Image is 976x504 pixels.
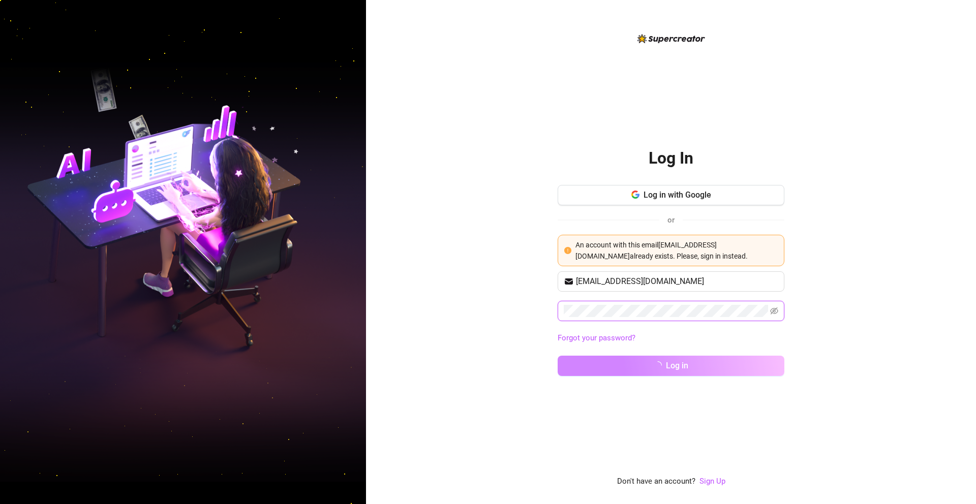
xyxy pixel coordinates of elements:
[699,477,725,486] a: Sign Up
[558,332,784,344] a: Forgot your password?
[652,360,663,371] span: loading
[558,356,784,376] button: Log in
[575,241,748,260] span: An account with this email [EMAIL_ADDRESS][DOMAIN_NAME] already exists. Please, sign in instead.
[617,476,695,488] span: Don't have an account?
[576,275,778,288] input: Your email
[699,476,725,488] a: Sign Up
[558,333,635,342] a: Forgot your password?
[666,361,688,370] span: Log in
[637,34,705,43] img: logo-BBDzfeDw.svg
[770,307,778,315] span: eye-invisible
[564,247,571,254] span: exclamation-circle
[649,148,693,169] h2: Log In
[667,215,675,225] span: or
[644,190,711,200] span: Log in with Google
[558,185,784,205] button: Log in with Google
